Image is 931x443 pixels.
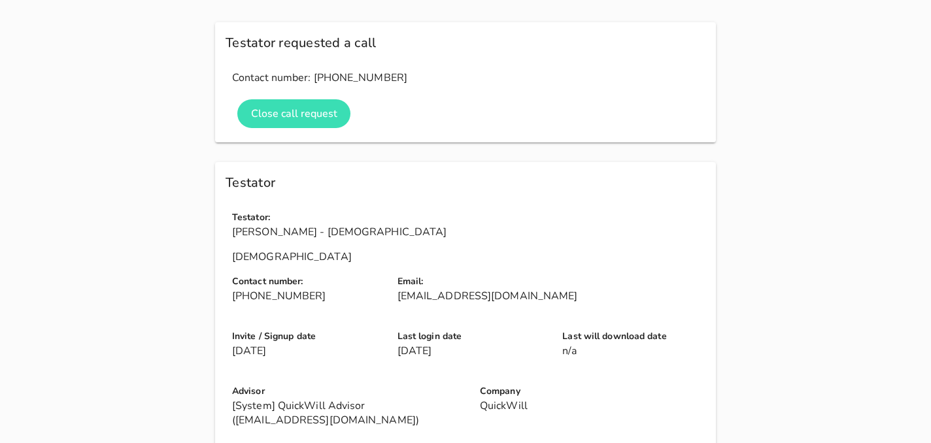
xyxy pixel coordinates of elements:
[215,162,716,204] div: Testator
[562,329,712,344] h4: Last will download date
[232,210,712,225] h4: Testator:
[232,329,382,344] h4: Invite / Signup date
[562,344,712,358] p: n/a
[232,225,712,239] p: [PERSON_NAME] - [DEMOGRAPHIC_DATA]
[398,329,547,344] h4: Last login date
[232,344,382,358] p: [DATE]
[398,344,547,358] p: [DATE]
[398,289,712,303] p: [EMAIL_ADDRESS][DOMAIN_NAME]
[232,71,712,85] p: Contact number: [PHONE_NUMBER]
[215,22,716,64] div: Testator requested a call
[232,250,712,264] p: [DEMOGRAPHIC_DATA]
[398,274,712,289] h4: Email:
[232,289,382,303] p: [PHONE_NUMBER]
[480,384,712,399] h4: Company
[237,99,350,128] button: Close call request
[232,399,464,427] p: [System] QuickWill Advisor ([EMAIL_ADDRESS][DOMAIN_NAME])
[250,107,337,121] span: Close call request
[232,384,464,399] h4: Advisor
[480,399,712,413] p: QuickWill
[232,274,382,289] h4: Contact number:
